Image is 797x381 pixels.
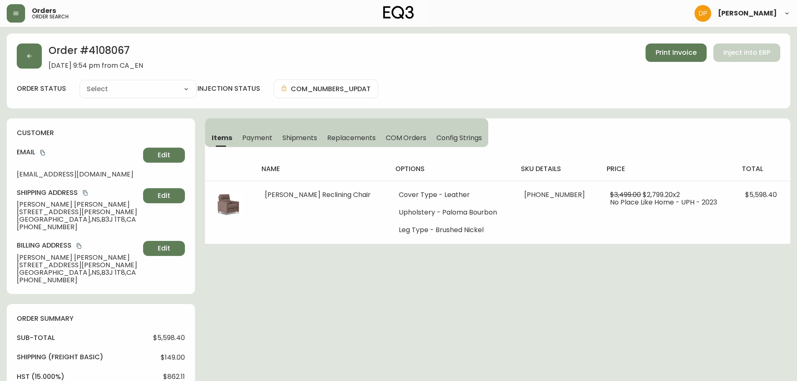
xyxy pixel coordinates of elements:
[261,164,382,174] h4: name
[17,261,140,269] span: [STREET_ADDRESS][PERSON_NAME]
[395,164,508,174] h4: options
[158,244,170,253] span: Edit
[212,133,232,142] span: Items
[49,62,143,69] span: [DATE] 9:54 pm from CA_EN
[143,241,185,256] button: Edit
[745,190,777,199] span: $5,598.40
[17,241,140,250] h4: Billing Address
[17,333,55,343] h4: sub-total
[163,373,185,381] span: $862.11
[17,148,140,157] h4: Email
[17,223,140,231] span: [PHONE_NUMBER]
[17,208,140,216] span: [STREET_ADDRESS][PERSON_NAME]
[143,188,185,203] button: Edit
[399,226,505,234] li: Leg Type - Brushed Nickel
[17,216,140,223] span: [GEOGRAPHIC_DATA] , NS , B3J 1T8 , CA
[161,354,185,361] span: $149.00
[17,314,185,323] h4: order summary
[646,43,707,62] button: Print Invoice
[383,6,414,19] img: logo
[17,171,140,178] span: [EMAIL_ADDRESS][DOMAIN_NAME]
[610,197,717,207] span: No Place Like Home - UPH - 2023
[524,190,585,199] span: [PHONE_NUMBER]
[327,133,375,142] span: Replacements
[399,191,505,199] li: Cover Type - Leather
[742,164,784,174] h4: total
[143,148,185,163] button: Edit
[17,269,140,276] span: [GEOGRAPHIC_DATA] , NS , B3J 1T8 , CA
[158,151,170,160] span: Edit
[242,133,272,142] span: Payment
[153,334,185,342] span: $5,598.40
[386,133,427,142] span: COM Orders
[75,242,83,250] button: copy
[17,201,140,208] span: [PERSON_NAME] [PERSON_NAME]
[656,48,697,57] span: Print Invoice
[17,254,140,261] span: [PERSON_NAME] [PERSON_NAME]
[38,148,47,157] button: copy
[521,164,593,174] h4: sku details
[197,84,260,93] h4: injection status
[17,84,66,93] label: order status
[17,188,140,197] h4: Shipping Address
[610,190,641,199] span: $3,499.00
[158,191,170,200] span: Edit
[399,209,505,216] li: Upholstery - Paloma Bourbon
[32,8,56,14] span: Orders
[81,189,90,197] button: copy
[694,5,711,22] img: b0154ba12ae69382d64d2f3159806b19
[17,276,140,284] span: [PHONE_NUMBER]
[607,164,728,174] h4: price
[49,43,143,62] h2: Order # 4108067
[643,190,680,199] span: $2,799.20 x 2
[436,133,482,142] span: Config Strings
[215,191,242,218] img: 90c82448-44c7-4da9-acf5-7e9bdd050011.jpg
[282,133,318,142] span: Shipments
[17,353,103,362] h4: Shipping ( Freight Basic )
[32,14,69,19] h5: order search
[265,190,371,199] span: [PERSON_NAME] Reclining Chair
[17,128,185,138] h4: customer
[718,10,777,17] span: [PERSON_NAME]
